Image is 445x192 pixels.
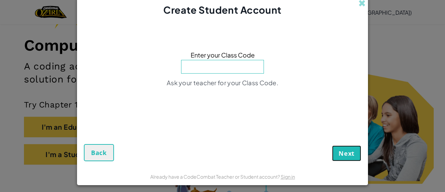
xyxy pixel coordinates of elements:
[339,149,355,157] span: Next
[84,144,114,161] button: Back
[191,50,255,60] span: Enter your Class Code
[163,4,281,16] span: Create Student Account
[281,174,295,180] a: Sign in
[91,149,107,157] span: Back
[332,145,361,161] button: Next
[167,79,278,87] span: Ask your teacher for your Class Code.
[150,174,281,180] span: Already have a CodeCombat Teacher or Student account?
